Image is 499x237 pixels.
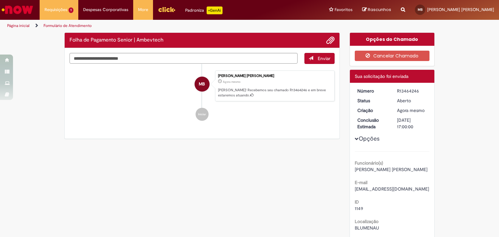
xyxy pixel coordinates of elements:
p: [PERSON_NAME]! Recebemos seu chamado R13464246 e em breve estaremos atuando. [218,88,331,98]
span: More [138,6,148,13]
span: Requisições [45,6,67,13]
span: [EMAIL_ADDRESS][DOMAIN_NAME] [355,186,429,192]
img: ServiceNow [1,3,34,16]
img: click_logo_yellow_360x200.png [158,5,175,14]
time: 29/08/2025 21:58:43 [397,107,425,113]
a: Rascunhos [362,7,391,13]
button: Cancelar Chamado [355,51,430,61]
span: Enviar [318,56,330,61]
a: Formulário de Atendimento [44,23,92,28]
span: BLUMENAU [355,225,379,231]
div: Opções do Chamado [350,33,435,46]
span: Sua solicitação foi enviada [355,73,408,79]
ul: Trilhas de página [5,20,328,32]
div: R13464246 [397,88,427,94]
li: Matheus Roberto Baumgarten [70,70,335,102]
span: MB [199,76,205,92]
div: [PERSON_NAME] [PERSON_NAME] [218,74,331,78]
div: Aberto [397,97,427,104]
span: 1149 [355,206,363,211]
span: [PERSON_NAME] [PERSON_NAME] [355,167,428,172]
span: Despesas Corporativas [83,6,128,13]
div: 29/08/2025 21:58:43 [397,107,427,114]
p: +GenAi [207,6,223,14]
time: 29/08/2025 21:58:43 [223,80,240,84]
span: Rascunhos [368,6,391,13]
span: MB [418,7,423,12]
b: ID [355,199,359,205]
ul: Histórico de tíquete [70,64,335,128]
b: Localização [355,218,378,224]
dt: Criação [352,107,392,114]
div: Padroniza [185,6,223,14]
b: E-mail [355,180,367,185]
button: Enviar [304,53,335,64]
span: 1 [69,7,73,13]
dt: Número [352,88,392,94]
b: Funcionário(s) [355,160,383,166]
div: Matheus Roberto Baumgarten [195,77,210,92]
div: [DATE] 17:00:00 [397,117,427,130]
button: Adicionar anexos [326,36,335,44]
a: Página inicial [7,23,30,28]
span: Favoritos [335,6,352,13]
dt: Conclusão Estimada [352,117,392,130]
h2: Folha de Pagamento Senior | Ambevtech Histórico de tíquete [70,37,163,43]
dt: Status [352,97,392,104]
span: Agora mesmo [397,107,425,113]
span: Agora mesmo [223,80,240,84]
textarea: Digite sua mensagem aqui... [70,53,298,64]
span: [PERSON_NAME] [PERSON_NAME] [427,7,494,12]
